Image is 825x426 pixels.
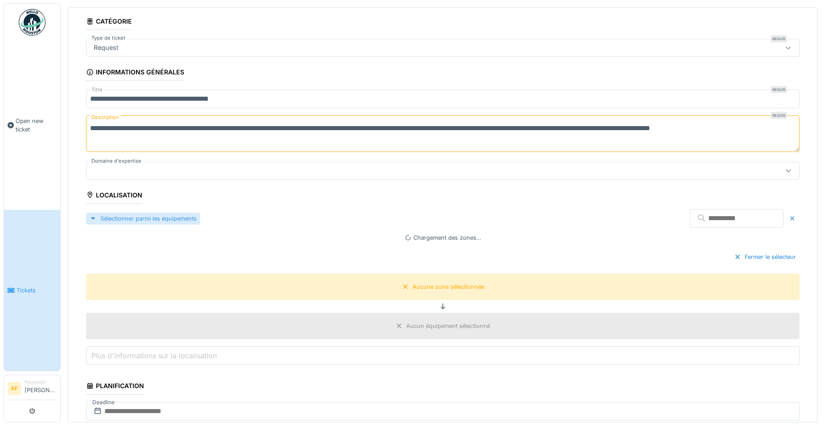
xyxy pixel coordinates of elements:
[25,379,57,398] li: [PERSON_NAME]
[86,379,144,394] div: Planification
[90,112,121,123] label: Description
[8,379,57,400] a: AF Requester[PERSON_NAME]
[90,157,143,165] label: Domaine d'expertise
[16,117,57,134] span: Open new ticket
[412,283,484,291] div: Aucune zone sélectionnée
[4,41,60,210] a: Open new ticket
[771,86,787,93] div: Requis
[25,379,57,385] div: Requester
[86,233,800,242] div: Chargement des zones…
[90,34,127,42] label: Type de ticket
[86,188,142,204] div: Localisation
[730,251,800,263] div: Fermer le sélecteur
[86,15,132,30] div: Catégorie
[19,9,45,36] img: Badge_color-CXgf-gQk.svg
[90,43,122,53] div: Request
[90,350,219,361] label: Plus d'informations sur la localisation
[4,210,60,371] a: Tickets
[16,286,57,295] span: Tickets
[91,397,115,407] label: Deadline
[771,35,787,42] div: Requis
[86,213,200,225] div: Sélectionner parmi les équipements
[771,112,787,119] div: Requis
[90,86,104,94] label: Titre
[406,322,490,330] div: Aucun équipement sélectionné
[86,66,184,81] div: Informations générales
[8,382,21,395] li: AF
